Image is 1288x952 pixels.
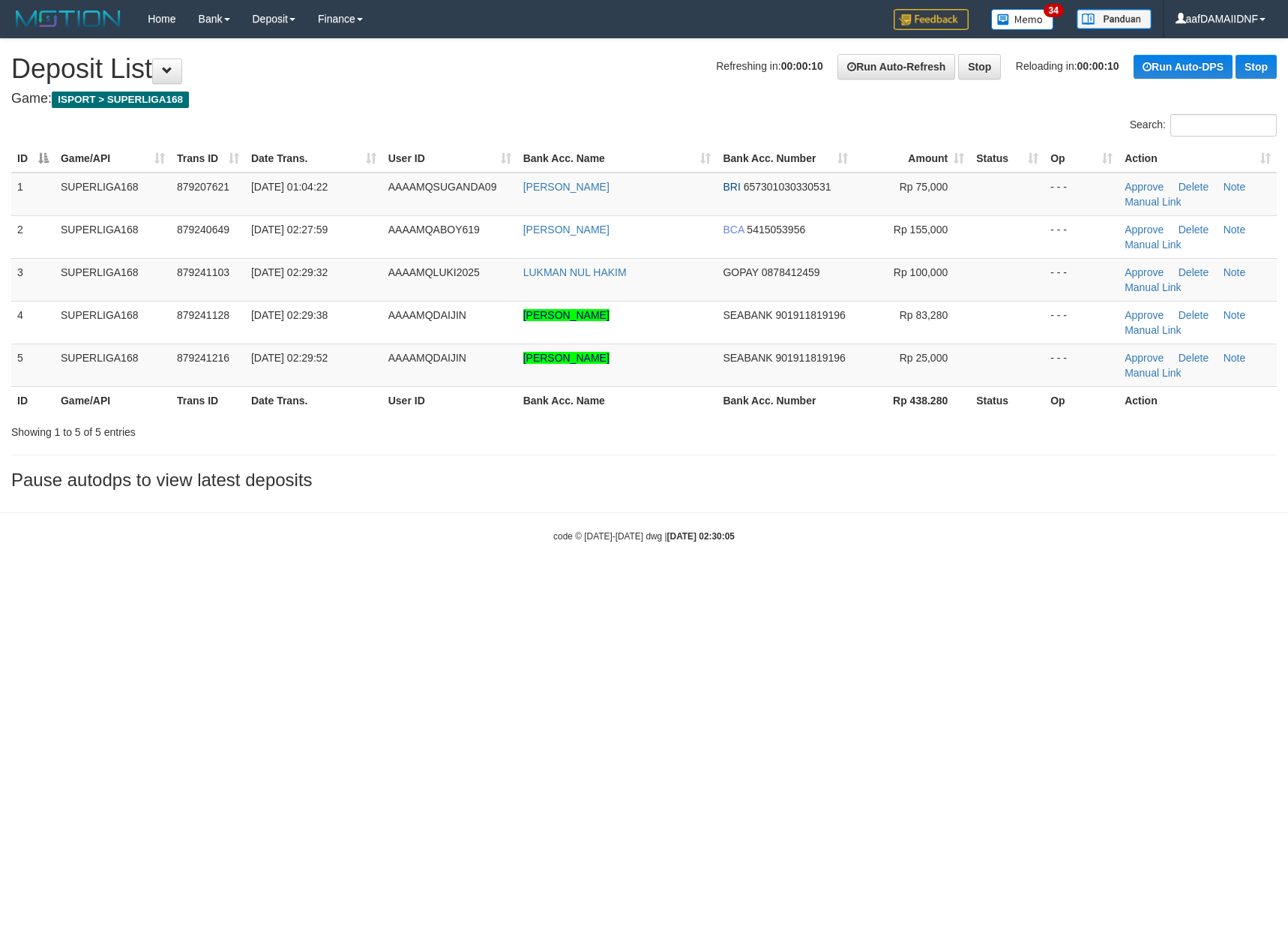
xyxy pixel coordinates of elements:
[1125,309,1164,321] a: Approve
[1125,239,1182,251] a: Manual Link
[667,531,735,542] strong: [DATE] 02:30:05
[553,531,735,542] small: code © [DATE]-[DATE] dwg |
[991,9,1054,30] img: Button%20Memo.svg
[523,309,610,321] a: [PERSON_NAME]
[1044,173,1119,216] td: - - -
[900,352,948,364] span: Rp 25,000
[55,301,171,344] td: SUPERLIGA168
[517,145,717,173] th: Bank Acc. Name: activate to sort column ascending
[1224,352,1246,364] a: Note
[245,145,382,173] th: Date Trans.: activate to sort column ascending
[52,92,189,108] span: ISPORT > SUPERLIGA168
[55,215,171,258] td: SUPERLIGA168
[1179,181,1209,193] a: Delete
[251,266,328,278] span: [DATE] 02:29:32
[894,266,948,278] span: Rp 100,000
[11,173,55,216] td: 1
[1125,196,1182,208] a: Manual Link
[1044,344,1119,386] td: - - -
[1016,60,1119,72] span: Reloading in:
[1236,55,1277,79] a: Stop
[1044,4,1064,17] span: 34
[523,181,610,193] a: [PERSON_NAME]
[11,301,55,344] td: 4
[11,215,55,258] td: 2
[723,352,772,364] span: SEABANK
[1077,60,1119,72] strong: 00:00:10
[1170,114,1277,137] input: Search:
[900,309,948,321] span: Rp 83,280
[1119,386,1277,414] th: Action
[11,344,55,386] td: 5
[11,8,125,30] img: MOTION_logo.png
[55,386,171,414] th: Game/API
[894,9,969,30] img: Feedback.jpg
[1179,266,1209,278] a: Delete
[716,60,822,72] span: Refreshing in:
[1179,309,1209,321] a: Delete
[1044,386,1119,414] th: Op
[762,266,820,278] span: Copy 0878412459 to clipboard
[523,224,610,236] a: [PERSON_NAME]
[854,386,970,414] th: Rp 438.280
[837,54,955,80] a: Run Auto-Refresh
[1125,181,1164,193] a: Approve
[523,266,627,278] a: LUKMAN NUL HAKIM
[382,386,517,414] th: User ID
[177,266,229,278] span: 879241103
[11,386,55,414] th: ID
[251,224,328,236] span: [DATE] 02:27:59
[1179,352,1209,364] a: Delete
[1224,181,1246,193] a: Note
[11,258,55,301] td: 3
[523,352,610,364] a: [PERSON_NAME]
[970,145,1044,173] th: Status: activate to sort column ascending
[1077,9,1152,29] img: panduan.png
[1134,55,1233,79] a: Run Auto-DPS
[894,224,948,236] span: Rp 155,000
[11,419,526,440] div: Showing 1 to 5 of 5 entries
[1044,145,1119,173] th: Op: activate to sort column ascending
[388,352,466,364] span: AAAAMQDAIJIN
[958,54,1001,80] a: Stop
[11,54,1277,84] h1: Deposit List
[717,145,854,173] th: Bank Acc. Number: activate to sort column ascending
[382,145,517,173] th: User ID: activate to sort column ascending
[177,224,229,236] span: 879240649
[388,266,480,278] span: AAAAMQLUKI2025
[1125,367,1182,379] a: Manual Link
[747,224,805,236] span: Copy 5415053956 to clipboard
[723,266,758,278] span: GOPAY
[171,145,245,173] th: Trans ID: activate to sort column ascending
[1119,145,1277,173] th: Action: activate to sort column ascending
[1125,352,1164,364] a: Approve
[900,181,948,193] span: Rp 75,000
[1125,324,1182,336] a: Manual Link
[388,224,480,236] span: AAAAMQABOY619
[1130,114,1277,137] label: Search:
[388,181,497,193] span: AAAAMQSUGANDA09
[177,309,229,321] span: 879241128
[1224,309,1246,321] a: Note
[723,181,740,193] span: BRI
[251,309,328,321] span: [DATE] 02:29:38
[55,145,171,173] th: Game/API: activate to sort column ascending
[1224,266,1246,278] a: Note
[11,92,1277,107] h4: Game:
[1044,301,1119,344] td: - - -
[1179,224,1209,236] a: Delete
[251,181,328,193] span: [DATE] 01:04:22
[723,309,772,321] span: SEABANK
[970,386,1044,414] th: Status
[1224,224,1246,236] a: Note
[171,386,245,414] th: Trans ID
[55,344,171,386] td: SUPERLIGA168
[1125,224,1164,236] a: Approve
[55,173,171,216] td: SUPERLIGA168
[177,181,229,193] span: 879207621
[1125,266,1164,278] a: Approve
[717,386,854,414] th: Bank Acc. Number
[775,309,845,321] span: Copy 901911819196 to clipboard
[723,224,744,236] span: BCA
[11,470,1277,490] h3: Pause autodps to view latest deposits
